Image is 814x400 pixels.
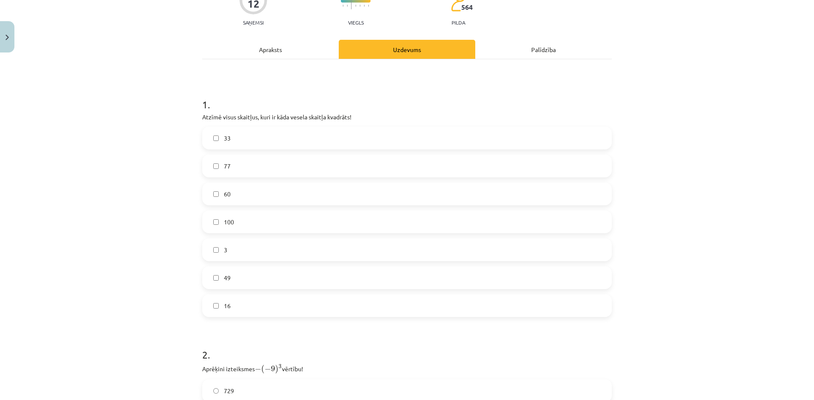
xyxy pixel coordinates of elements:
span: 60 [224,190,231,199]
img: icon-short-line-57e1e144782c952c97e751825c79c345078a6d821885a25fce030b3d8c18986b.svg [368,5,369,7]
span: 729 [224,386,234,395]
span: − [255,366,261,372]
input: 77 [213,163,219,169]
p: Atzīmē visus skaitļus, kuri ir kāda vesela skaitļa kvadrāts! [202,113,612,121]
span: 49 [224,273,231,282]
p: Viegls [348,19,364,25]
input: 729 [213,388,219,394]
input: 49 [213,275,219,281]
div: Palīdzība [475,40,612,59]
span: − [265,366,271,372]
h1: 2 . [202,334,612,360]
span: 100 [224,218,234,226]
p: Saņemsi [240,19,267,25]
span: ) [275,365,279,374]
span: 3 [224,246,227,254]
input: 16 [213,303,219,309]
p: pilda [452,19,465,25]
div: Uzdevums [339,40,475,59]
span: 16 [224,301,231,310]
span: 9 [271,366,275,372]
img: icon-short-line-57e1e144782c952c97e751825c79c345078a6d821885a25fce030b3d8c18986b.svg [355,5,356,7]
img: icon-short-line-57e1e144782c952c97e751825c79c345078a6d821885a25fce030b3d8c18986b.svg [343,5,343,7]
input: 33 [213,135,219,141]
p: Aprēķini izteiksmes vērtību! [202,363,612,374]
span: 77 [224,162,231,171]
img: icon-close-lesson-0947bae3869378f0d4975bcd49f059093ad1ed9edebbc8119c70593378902aed.svg [6,35,9,40]
h1: 1 . [202,84,612,110]
div: Apraksts [202,40,339,59]
input: 3 [213,247,219,253]
input: 100 [213,219,219,225]
span: 564 [461,3,473,11]
img: icon-short-line-57e1e144782c952c97e751825c79c345078a6d821885a25fce030b3d8c18986b.svg [360,5,360,7]
span: 3 [279,364,282,369]
input: 60 [213,191,219,197]
span: 33 [224,134,231,143]
span: ( [261,365,265,374]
